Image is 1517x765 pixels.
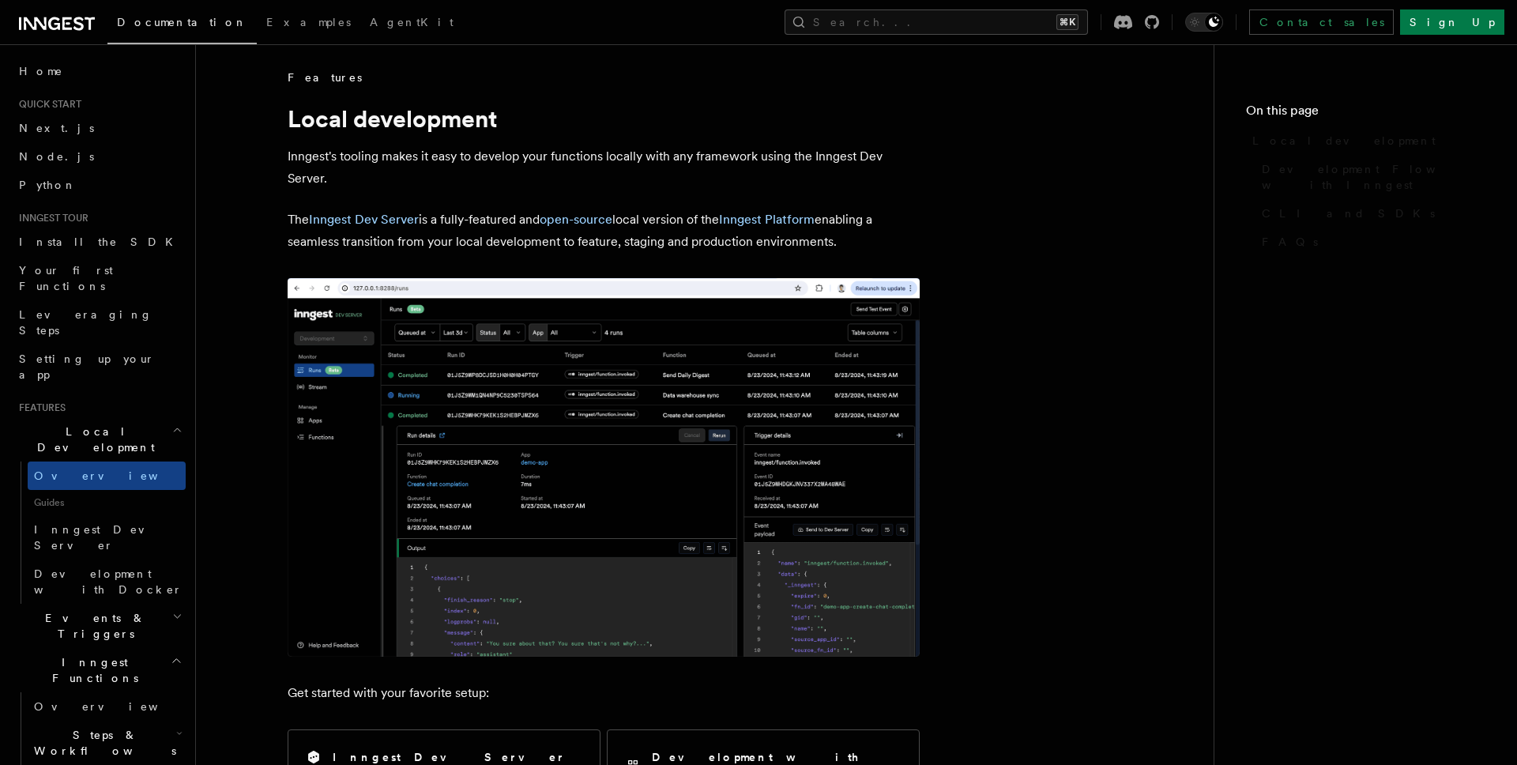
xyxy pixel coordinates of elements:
span: AgentKit [370,16,454,28]
a: Python [13,171,186,199]
span: Home [19,63,63,79]
span: Leveraging Steps [19,308,152,337]
span: Node.js [19,150,94,163]
span: Guides [28,490,186,515]
p: Inngest's tooling makes it easy to develop your functions locally with any framework using the In... [288,145,920,190]
a: Install the SDK [13,228,186,256]
span: Development Flow with Inngest [1262,161,1485,193]
span: Overview [34,700,197,713]
button: Steps & Workflows [28,721,186,765]
span: Local Development [13,424,172,455]
button: Search...⌘K [785,9,1088,35]
a: Leveraging Steps [13,300,186,345]
a: Sign Up [1400,9,1504,35]
span: Steps & Workflows [28,727,176,759]
span: Documentation [117,16,247,28]
div: Local Development [13,462,186,604]
span: Next.js [19,122,94,134]
a: Inngest Dev Server [309,212,419,227]
button: Inngest Functions [13,648,186,692]
span: CLI and SDKs [1262,205,1435,221]
a: AgentKit [360,5,463,43]
a: Examples [257,5,360,43]
a: Setting up your app [13,345,186,389]
span: Inngest Dev Server [34,523,169,552]
span: Setting up your app [19,352,155,381]
span: Python [19,179,77,191]
span: Local development [1252,133,1436,149]
span: Examples [266,16,351,28]
img: The Inngest Dev Server on the Functions page [288,278,920,657]
span: Development with Docker [34,567,183,596]
p: Get started with your favorite setup: [288,682,920,704]
a: CLI and SDKs [1255,199,1485,228]
a: Local development [1246,126,1485,155]
span: Features [288,70,362,85]
h4: On this page [1246,101,1485,126]
a: Next.js [13,114,186,142]
a: Your first Functions [13,256,186,300]
button: Local Development [13,417,186,462]
kbd: ⌘K [1056,14,1078,30]
a: Node.js [13,142,186,171]
a: open-source [540,212,612,227]
a: Inngest Platform [719,212,815,227]
span: Quick start [13,98,81,111]
a: Home [13,57,186,85]
span: Install the SDK [19,236,183,248]
a: Development Flow with Inngest [1255,155,1485,199]
h1: Local development [288,104,920,133]
h2: Inngest Dev Server [333,749,566,765]
button: Toggle dark mode [1185,13,1223,32]
p: The is a fully-featured and local version of the enabling a seamless transition from your local d... [288,209,920,253]
a: Contact sales [1249,9,1394,35]
span: Inngest tour [13,212,88,224]
a: Development with Docker [28,560,186,604]
span: Inngest Functions [13,654,171,686]
a: FAQs [1255,228,1485,256]
span: Overview [34,469,197,482]
button: Events & Triggers [13,604,186,648]
span: Events & Triggers [13,610,172,642]
a: Documentation [107,5,257,44]
span: FAQs [1262,234,1318,250]
span: Features [13,401,66,414]
span: Your first Functions [19,264,113,292]
a: Overview [28,462,186,490]
a: Inngest Dev Server [28,515,186,560]
a: Overview [28,692,186,721]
